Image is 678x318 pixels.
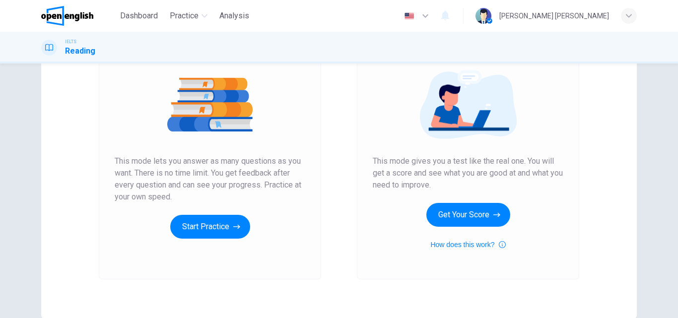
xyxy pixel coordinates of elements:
button: Dashboard [116,7,162,25]
button: Get Your Score [426,203,510,227]
a: OpenEnglish logo [41,6,116,26]
span: This mode gives you a test like the real one. You will get a score and see what you are good at a... [373,155,563,191]
span: IELTS [65,38,76,45]
button: How does this work? [430,239,505,251]
img: Profile picture [475,8,491,24]
button: Practice [166,7,211,25]
span: Analysis [219,10,249,22]
span: Dashboard [120,10,158,22]
button: Analysis [215,7,253,25]
span: Practice [170,10,199,22]
img: en [403,12,415,20]
span: This mode lets you answer as many questions as you want. There is no time limit. You get feedback... [115,155,305,203]
button: Start Practice [170,215,250,239]
img: OpenEnglish logo [41,6,93,26]
div: [PERSON_NAME] [PERSON_NAME] [499,10,609,22]
h1: Reading [65,45,95,57]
